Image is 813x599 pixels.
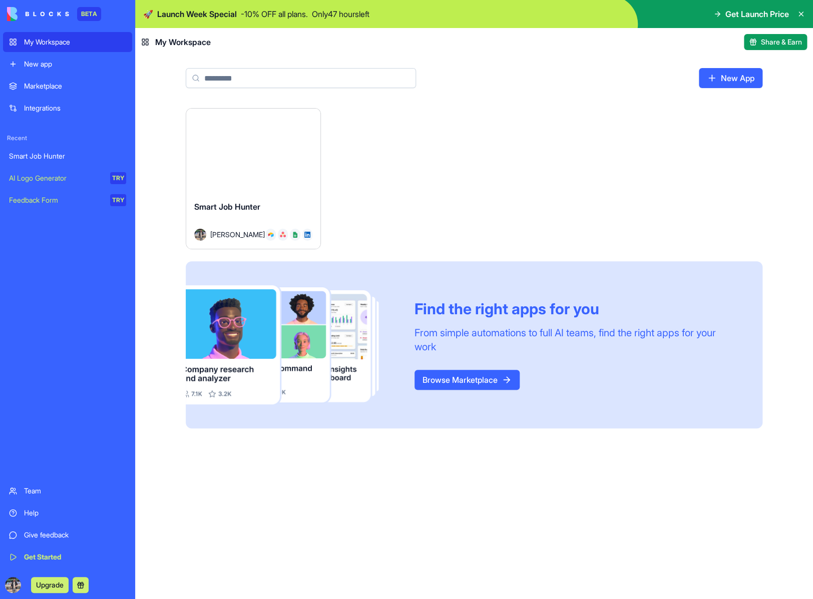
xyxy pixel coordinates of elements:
[143,8,153,20] span: 🚀
[24,37,126,47] div: My Workspace
[9,195,103,205] div: Feedback Form
[24,530,126,540] div: Give feedback
[210,229,257,240] span: [PERSON_NAME]
[9,151,126,161] div: Smart Job Hunter
[725,8,789,20] span: Get Launch Price
[415,326,738,354] div: From simple automations to full AI teams, find the right apps for your work
[194,229,206,241] img: Avatar
[110,172,126,184] div: TRY
[77,7,101,21] div: BETA
[3,54,132,74] a: New app
[3,146,132,166] a: Smart Job Hunter
[24,552,126,562] div: Get Started
[186,108,321,249] a: Smart Job HunterAvatar[PERSON_NAME]
[155,36,211,48] span: My Workspace
[24,81,126,91] div: Marketplace
[304,232,310,238] img: linkedin_bcsuxv.svg
[3,481,132,501] a: Team
[3,76,132,96] a: Marketplace
[110,194,126,206] div: TRY
[699,68,762,88] a: New App
[292,232,298,238] img: Google_Sheets_logo__2014-2020_dyqxdz.svg
[3,134,132,142] span: Recent
[3,190,132,210] a: Feedback FormTRY
[5,577,21,593] img: ACg8ocLO5a4RtpHmyEN68gGa8b-7YAl4cXi1DTdcGo1rvW-qz87HGa764g=s96-c
[280,232,286,238] img: Asana_waficq.svg
[31,579,69,589] a: Upgrade
[157,8,237,20] span: Launch Week Special
[7,7,101,21] a: BETA
[3,503,132,523] a: Help
[7,7,69,21] img: logo
[312,8,369,20] p: Only 47 hours left
[31,577,69,593] button: Upgrade
[186,285,398,405] img: Frame_181_egmpey.png
[3,32,132,52] a: My Workspace
[3,525,132,545] a: Give feedback
[3,547,132,567] a: Get Started
[24,508,126,518] div: Help
[24,59,126,69] div: New app
[415,370,520,390] a: Browse Marketplace
[761,37,802,47] span: Share & Earn
[194,202,260,212] span: Smart Job Hunter
[3,98,132,118] a: Integrations
[744,34,807,50] button: Share & Earn
[241,8,308,20] p: - 10 % OFF all plans.
[9,173,103,183] div: AI Logo Generator
[24,486,126,496] div: Team
[24,103,126,113] div: Integrations
[415,300,738,318] div: Find the right apps for you
[268,232,274,238] img: Airtable_tdeqct.svg
[3,168,132,188] a: AI Logo GeneratorTRY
